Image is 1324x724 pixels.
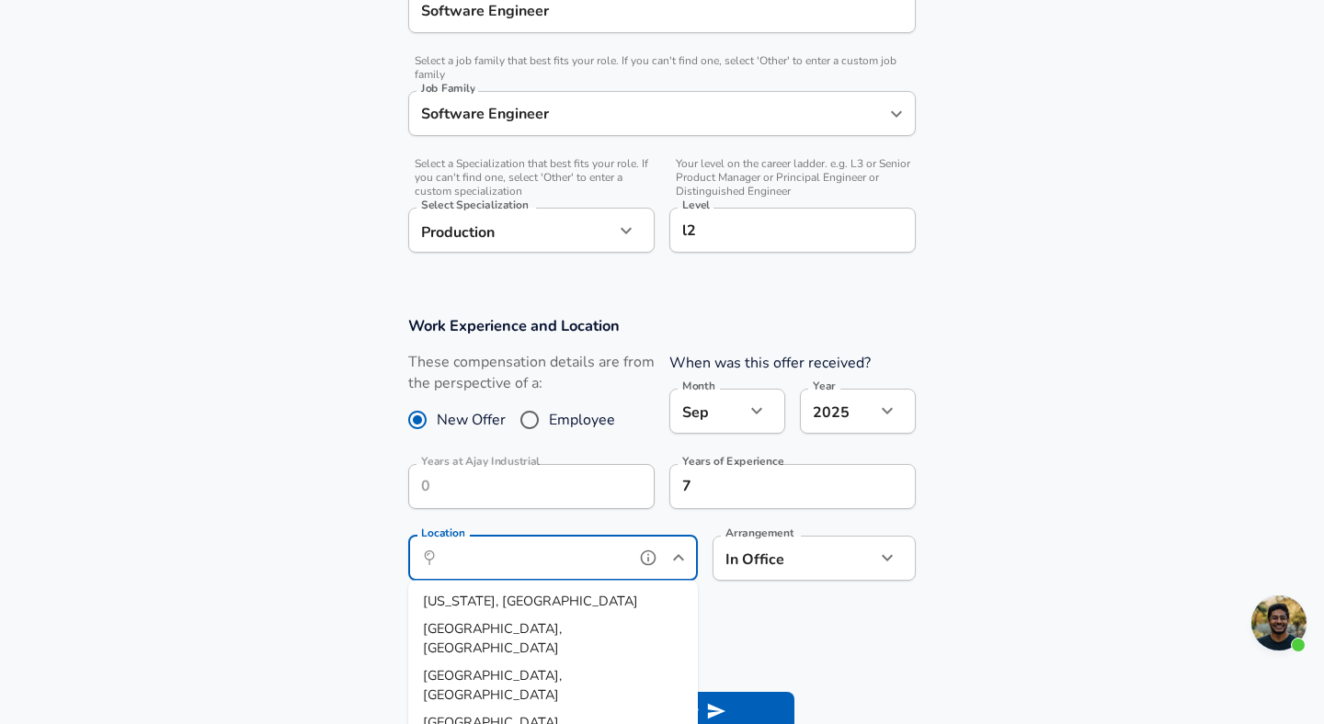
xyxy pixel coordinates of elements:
span: [US_STATE], [GEOGRAPHIC_DATA] [423,592,638,610]
span: [GEOGRAPHIC_DATA], [GEOGRAPHIC_DATA] [423,665,562,704]
label: Month [682,380,714,391]
span: New Offer [437,409,506,431]
label: Level [682,199,710,210]
button: Open [884,101,909,127]
h3: Work Experience and Location [408,315,916,336]
div: 2025 [800,389,875,434]
div: Sep [669,389,745,434]
input: L3 [678,216,907,244]
span: Select a job family that best fits your role. If you can't find one, select 'Other' to enter a cu... [408,54,916,82]
label: Location [421,527,464,538]
label: Job Family [421,83,475,94]
button: Close [666,545,691,571]
div: In Office [713,536,848,581]
label: When was this offer received? [669,353,871,373]
label: Year [813,380,836,391]
span: Select a Specialization that best fits your role. If you can't find one, select 'Other' to enter ... [408,157,655,198]
span: Employee [549,409,615,431]
div: Production [408,208,614,253]
label: Select Specialization [421,199,528,210]
label: These compensation details are from the perspective of a: [408,352,655,394]
span: [GEOGRAPHIC_DATA], [GEOGRAPHIC_DATA] [423,618,562,657]
label: Arrangement [725,527,793,538]
button: help [634,544,662,571]
input: 7 [669,464,875,509]
div: Open chat [1251,595,1307,650]
input: Software Engineer [417,99,880,128]
input: 0 [408,464,614,509]
label: Years at Ajay Industrial [421,456,540,467]
label: Years of Experience [682,456,783,467]
span: Your level on the career ladder. e.g. L3 or Senior Product Manager or Principal Engineer or Disti... [669,157,916,198]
